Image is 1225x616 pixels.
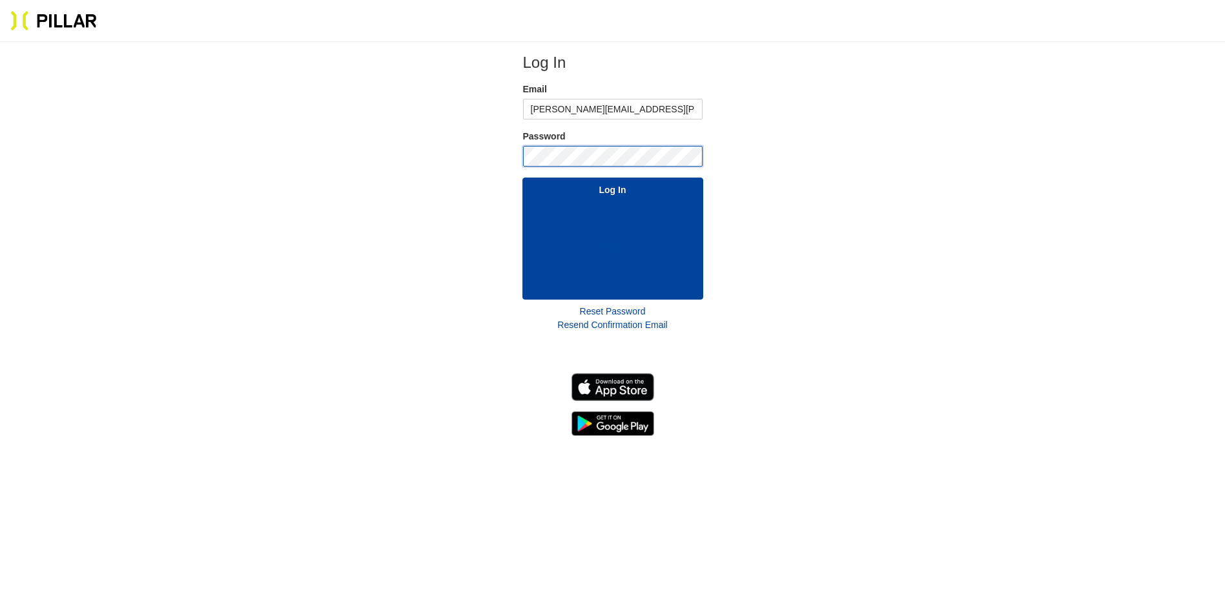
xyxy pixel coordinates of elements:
img: Pillar Technologies [10,10,97,31]
label: Password [523,130,703,143]
img: Get it on Google Play [571,411,654,436]
button: Log In [522,178,703,300]
a: Resend Confirmation Email [557,320,667,330]
label: Email [523,83,703,96]
h2: Log In [523,53,703,72]
img: Download on the App Store [571,373,654,401]
a: Reset Password [580,306,646,316]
